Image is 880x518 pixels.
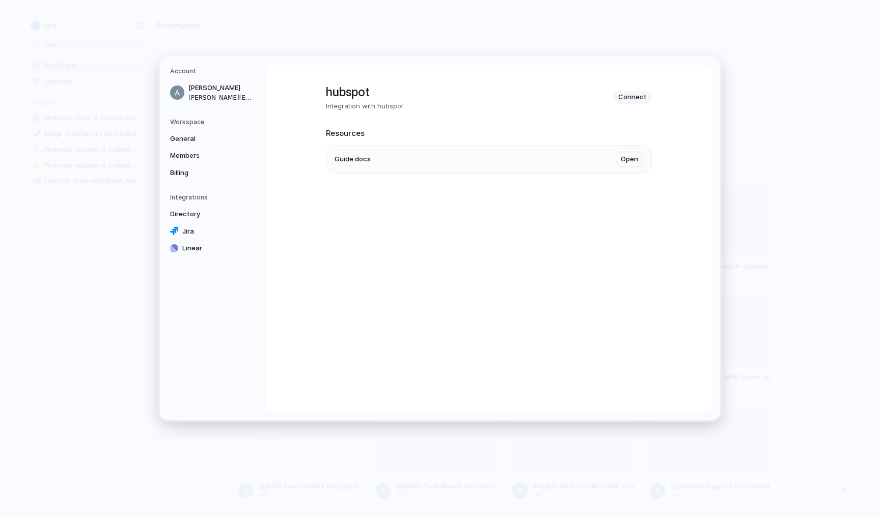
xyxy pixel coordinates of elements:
[167,164,256,181] a: Billing
[167,130,256,147] a: General
[182,243,248,253] span: Linear
[170,67,256,76] h5: Account
[326,127,652,139] h2: Resources
[326,83,403,101] h1: hubspot
[182,226,248,236] span: Jira
[170,117,256,126] h5: Workspace
[167,148,256,164] a: Members
[188,93,254,102] span: [PERSON_NAME][EMAIL_ADDRESS][DOMAIN_NAME]
[188,83,254,93] span: [PERSON_NAME]
[170,151,235,161] span: Members
[613,91,652,104] button: Connect
[167,240,256,256] a: Linear
[167,206,256,222] a: Directory
[170,193,256,202] h5: Integrations
[616,152,643,167] a: Open
[170,167,235,178] span: Billing
[335,154,371,164] span: Guide docs
[618,92,647,102] span: Connect
[326,101,403,111] p: Integration with hubspot
[170,133,235,143] span: General
[170,209,235,219] span: Directory
[167,223,256,239] a: Jira
[167,80,256,105] a: [PERSON_NAME][PERSON_NAME][EMAIL_ADDRESS][DOMAIN_NAME]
